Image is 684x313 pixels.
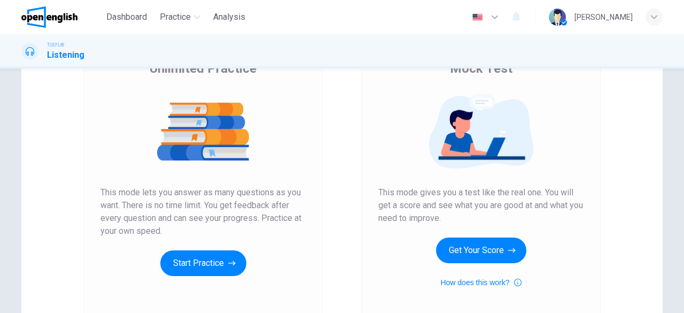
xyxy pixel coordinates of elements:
div: [PERSON_NAME] [574,11,633,24]
img: en [471,13,484,21]
button: Start Practice [160,250,246,276]
h1: Listening [47,49,84,62]
span: Dashboard [106,11,147,24]
button: Get Your Score [436,238,526,263]
span: This mode gives you a test like the real one. You will get a score and see what you are good at a... [378,186,584,225]
span: Analysis [213,11,245,24]
button: Dashboard [102,7,151,27]
span: Practice [160,11,191,24]
button: Analysis [209,7,250,27]
a: OpenEnglish logo [21,6,102,28]
span: TOEFL® [47,41,64,49]
button: Practice [156,7,205,27]
img: Profile picture [549,9,566,26]
span: Mock Test [450,60,512,77]
span: This mode lets you answer as many questions as you want. There is no time limit. You get feedback... [100,186,306,238]
button: How does this work? [440,276,521,289]
img: OpenEnglish logo [21,6,77,28]
span: Unlimited Practice [150,60,256,77]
